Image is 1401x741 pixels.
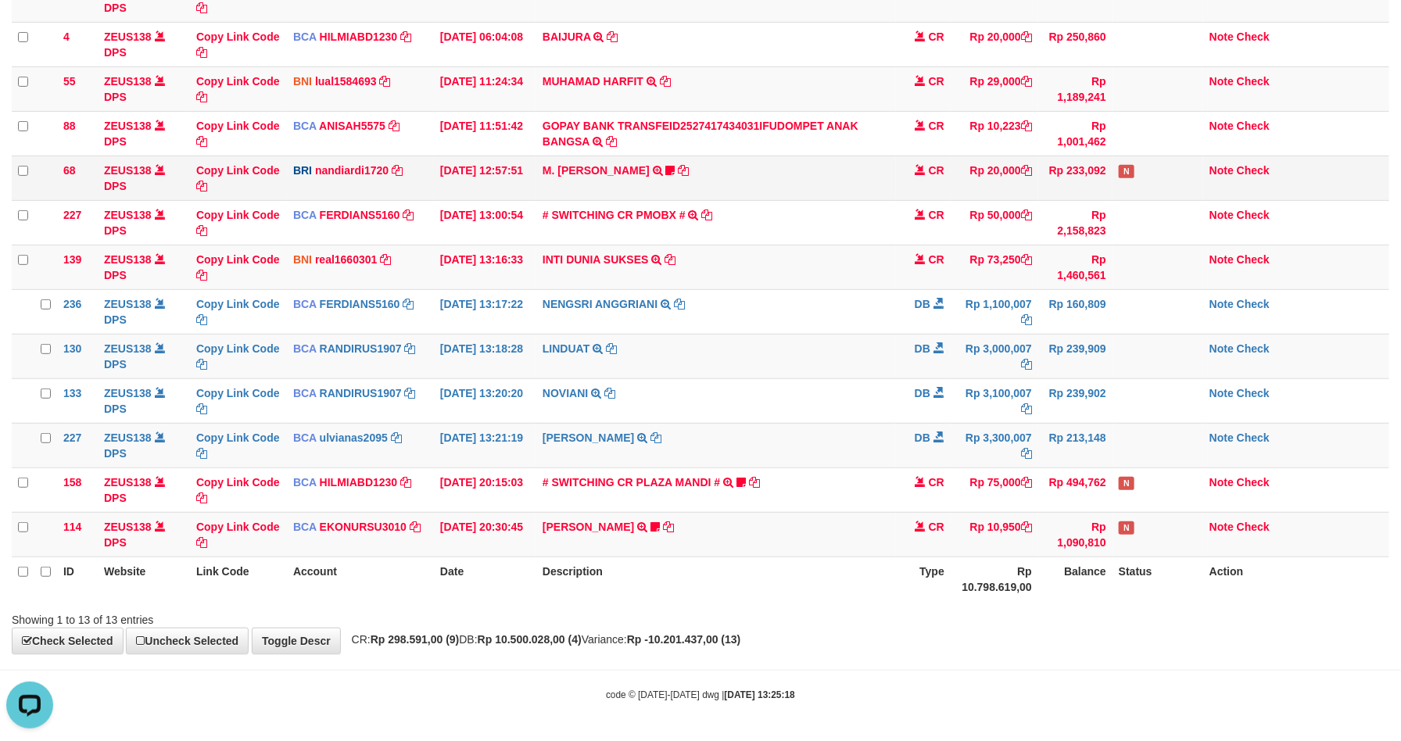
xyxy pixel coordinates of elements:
[104,30,152,43] a: ZEUS138
[104,521,152,533] a: ZEUS138
[951,156,1038,200] td: Rp 20,000
[371,633,460,646] strong: Rp 298.591,00 (9)
[63,209,81,221] span: 227
[1038,156,1113,200] td: Rp 233,092
[543,120,858,148] a: GOPAY BANK TRANSFEID2527417434031IFUDOMPET ANAK BANGSA
[287,557,434,601] th: Account
[98,423,190,467] td: DPS
[1119,165,1134,178] span: Has Note
[63,476,81,489] span: 158
[196,521,280,549] a: Copy Link Code
[434,289,536,334] td: [DATE] 13:17:22
[403,298,414,310] a: Copy FERDIANS5160 to clipboard
[627,633,741,646] strong: Rp -10.201.437,00 (13)
[98,378,190,423] td: DPS
[196,164,280,192] a: Copy Link Code
[104,431,152,444] a: ZEUS138
[606,135,617,148] a: Copy GOPAY BANK TRANSFEID2527417434031IFUDOMPET ANAK BANGSA to clipboard
[1038,467,1113,512] td: Rp 494,762
[929,253,944,266] span: CR
[196,476,280,504] a: Copy Link Code
[320,298,400,310] a: FERDIANS5160
[1038,378,1113,423] td: Rp 239,902
[434,22,536,66] td: [DATE] 06:04:08
[1209,209,1234,221] a: Note
[1038,111,1113,156] td: Rp 1,001,462
[606,342,617,355] a: Copy LINDUAT to clipboard
[410,521,421,533] a: Copy EKONURSU3010 to clipboard
[951,66,1038,111] td: Rp 29,000
[929,521,944,533] span: CR
[951,245,1038,289] td: Rp 73,250
[896,557,951,601] th: Type
[405,342,416,355] a: Copy RANDIRUS1907 to clipboard
[104,342,152,355] a: ZEUS138
[660,75,671,88] a: Copy MUHAMAD HARFIT to clipboard
[315,75,377,88] a: lual1584693
[104,209,152,221] a: ZEUS138
[98,66,190,111] td: DPS
[1209,164,1234,177] a: Note
[1113,557,1203,601] th: Status
[434,512,536,557] td: [DATE] 20:30:45
[63,75,76,88] span: 55
[104,164,152,177] a: ZEUS138
[320,387,402,399] a: RANDIRUS1907
[196,387,280,415] a: Copy Link Code
[1209,521,1234,533] a: Note
[1021,120,1032,132] a: Copy Rp 10,223 to clipboard
[929,30,944,43] span: CR
[320,431,388,444] a: ulvianas2095
[196,30,280,59] a: Copy Link Code
[1021,447,1032,460] a: Copy Rp 3,300,007 to clipboard
[543,476,720,489] a: # SWITCHING CR PLAZA MANDI #
[293,476,317,489] span: BCA
[1021,358,1032,370] a: Copy Rp 3,000,007 to clipboard
[543,164,650,177] a: M. [PERSON_NAME]
[1237,387,1270,399] a: Check
[98,512,190,557] td: DPS
[1237,164,1270,177] a: Check
[543,387,588,399] a: NOVIANI
[1237,521,1270,533] a: Check
[12,628,124,654] a: Check Selected
[196,75,280,103] a: Copy Link Code
[650,431,661,444] a: Copy DEDI SUPRIYADI to clipboard
[725,689,795,700] strong: [DATE] 13:25:18
[98,156,190,200] td: DPS
[951,423,1038,467] td: Rp 3,300,007
[293,209,317,221] span: BCA
[929,209,944,221] span: CR
[951,467,1038,512] td: Rp 75,000
[98,22,190,66] td: DPS
[434,378,536,423] td: [DATE] 13:20:20
[1209,387,1234,399] a: Note
[915,342,930,355] span: DB
[1209,476,1234,489] a: Note
[1021,164,1032,177] a: Copy Rp 20,000 to clipboard
[543,30,591,43] a: BAIJURA
[1021,30,1032,43] a: Copy Rp 20,000 to clipboard
[400,476,411,489] a: Copy HILMIABD1230 to clipboard
[320,476,398,489] a: HILMIABD1230
[104,120,152,132] a: ZEUS138
[293,298,317,310] span: BCA
[1203,557,1389,601] th: Action
[196,342,280,370] a: Copy Link Code
[543,253,649,266] a: INTI DUNIA SUKSES
[1209,342,1234,355] a: Note
[400,30,411,43] a: Copy HILMIABD1230 to clipboard
[252,628,341,654] a: Toggle Descr
[63,298,81,310] span: 236
[104,387,152,399] a: ZEUS138
[1119,521,1134,535] span: Has Note
[1237,431,1270,444] a: Check
[57,557,98,601] th: ID
[951,512,1038,557] td: Rp 10,950
[405,387,416,399] a: Copy RANDIRUS1907 to clipboard
[315,164,389,177] a: nandiardi1720
[63,253,81,266] span: 139
[391,431,402,444] a: Copy ulvianas2095 to clipboard
[104,75,152,88] a: ZEUS138
[98,557,190,601] th: Website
